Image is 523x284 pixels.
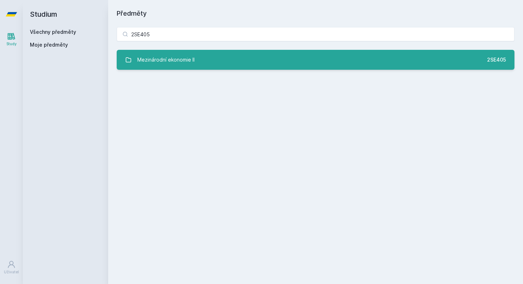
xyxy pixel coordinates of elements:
[137,53,195,67] div: Mezinárodní ekonomie II
[117,27,514,41] input: Název nebo ident předmětu…
[30,29,76,35] a: Všechny předměty
[6,41,17,47] div: Study
[487,56,506,63] div: 2SE405
[30,41,68,48] span: Moje předměty
[117,50,514,70] a: Mezinárodní ekonomie II 2SE405
[1,28,21,50] a: Study
[1,257,21,278] a: Uživatel
[4,269,19,275] div: Uživatel
[117,9,514,19] h1: Předměty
